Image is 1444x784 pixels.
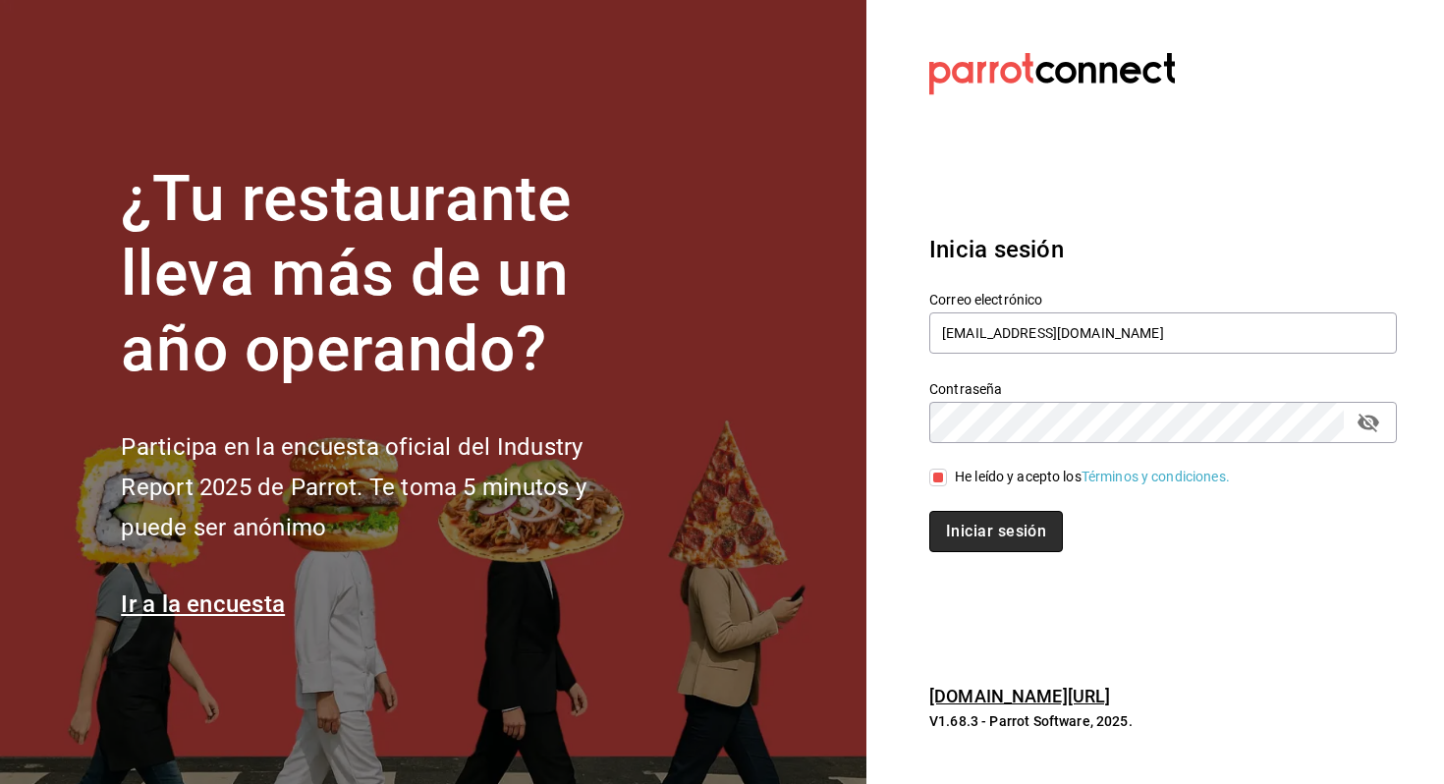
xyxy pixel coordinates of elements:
[929,312,1397,354] input: Ingresa tu correo electrónico
[1082,469,1230,484] a: Términos y condiciones.
[929,686,1110,706] a: [DOMAIN_NAME][URL]
[929,232,1397,267] h3: Inicia sesión
[955,467,1230,487] div: He leído y acepto los
[121,590,285,618] a: Ir a la encuesta
[1352,406,1385,439] button: passwordField
[929,711,1397,731] p: V1.68.3 - Parrot Software, 2025.
[121,427,651,547] h2: Participa en la encuesta oficial del Industry Report 2025 de Parrot. Te toma 5 minutos y puede se...
[929,381,1397,395] label: Contraseña
[121,162,651,388] h1: ¿Tu restaurante lleva más de un año operando?
[929,292,1397,306] label: Correo electrónico
[929,511,1063,552] button: Iniciar sesión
